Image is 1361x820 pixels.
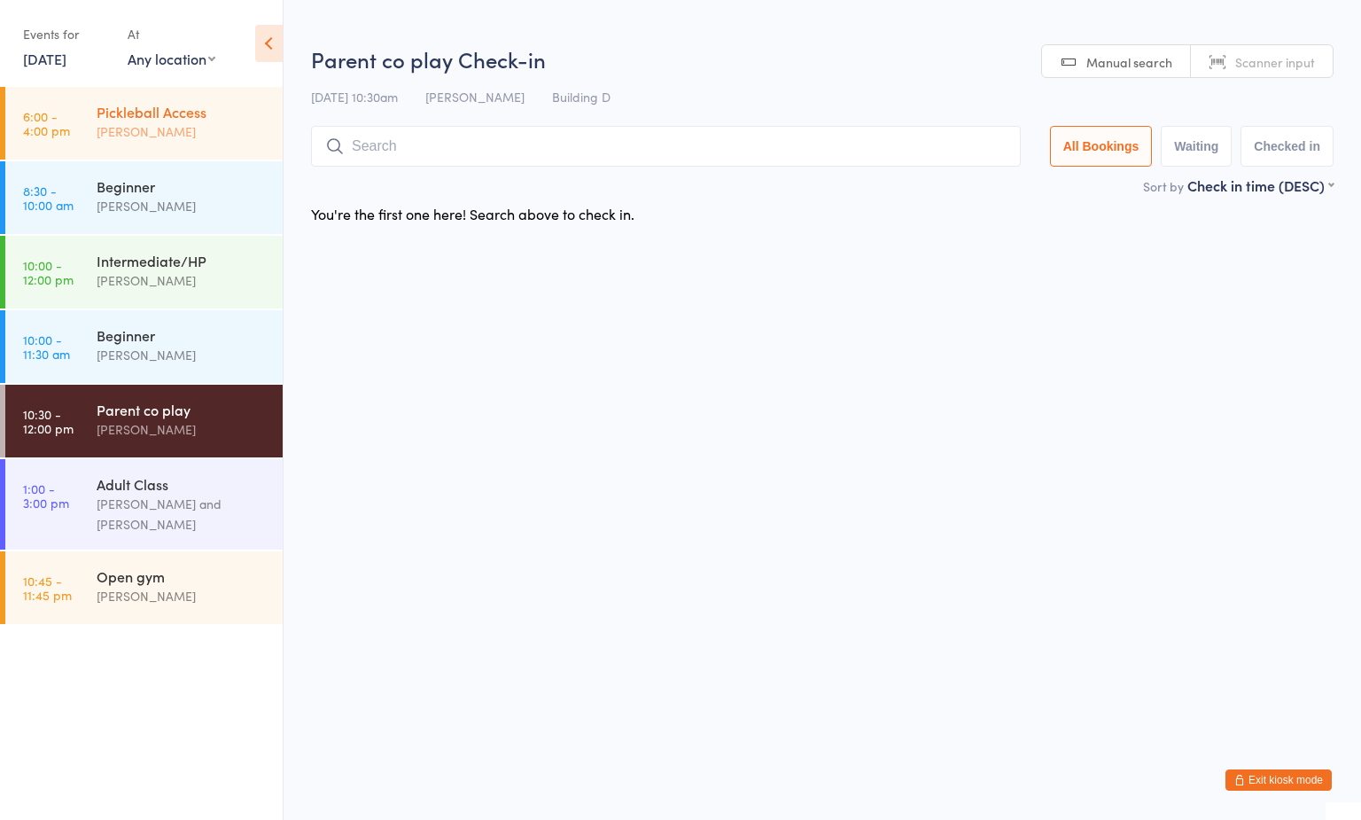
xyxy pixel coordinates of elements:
[97,586,268,606] div: [PERSON_NAME]
[97,102,268,121] div: Pickleball Access
[97,566,268,586] div: Open gym
[97,251,268,270] div: Intermediate/HP
[5,87,283,160] a: 6:00 -4:00 pmPickleball Access[PERSON_NAME]
[97,400,268,419] div: Parent co play
[5,385,283,457] a: 10:30 -12:00 pmParent co play[PERSON_NAME]
[311,88,398,105] span: [DATE] 10:30am
[5,161,283,234] a: 8:30 -10:00 amBeginner[PERSON_NAME]
[97,270,268,291] div: [PERSON_NAME]
[97,474,268,494] div: Adult Class
[23,109,70,137] time: 6:00 - 4:00 pm
[5,459,283,550] a: 1:00 -3:00 pmAdult Class[PERSON_NAME] and [PERSON_NAME]
[1187,176,1334,195] div: Check in time (DESC)
[97,325,268,345] div: Beginner
[23,332,70,361] time: 10:00 - 11:30 am
[128,20,215,49] div: At
[97,345,268,365] div: [PERSON_NAME]
[425,88,525,105] span: [PERSON_NAME]
[5,236,283,308] a: 10:00 -12:00 pmIntermediate/HP[PERSON_NAME]
[23,49,66,68] a: [DATE]
[1050,126,1153,167] button: All Bookings
[97,419,268,440] div: [PERSON_NAME]
[23,481,69,510] time: 1:00 - 3:00 pm
[23,574,72,602] time: 10:45 - 11:45 pm
[5,551,283,624] a: 10:45 -11:45 pmOpen gym[PERSON_NAME]
[311,126,1021,167] input: Search
[97,196,268,216] div: [PERSON_NAME]
[23,407,74,435] time: 10:30 - 12:00 pm
[552,88,611,105] span: Building D
[1086,53,1172,71] span: Manual search
[311,204,634,223] div: You're the first one here! Search above to check in.
[97,494,268,535] div: [PERSON_NAME] and [PERSON_NAME]
[1143,177,1184,195] label: Sort by
[97,121,268,142] div: [PERSON_NAME]
[97,176,268,196] div: Beginner
[23,184,74,212] time: 8:30 - 10:00 am
[1240,126,1334,167] button: Checked in
[23,258,74,286] time: 10:00 - 12:00 pm
[23,20,110,49] div: Events for
[311,44,1334,74] h2: Parent co play Check-in
[1235,53,1315,71] span: Scanner input
[1225,769,1332,791] button: Exit kiosk mode
[128,49,215,68] div: Any location
[1161,126,1232,167] button: Waiting
[5,310,283,383] a: 10:00 -11:30 amBeginner[PERSON_NAME]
